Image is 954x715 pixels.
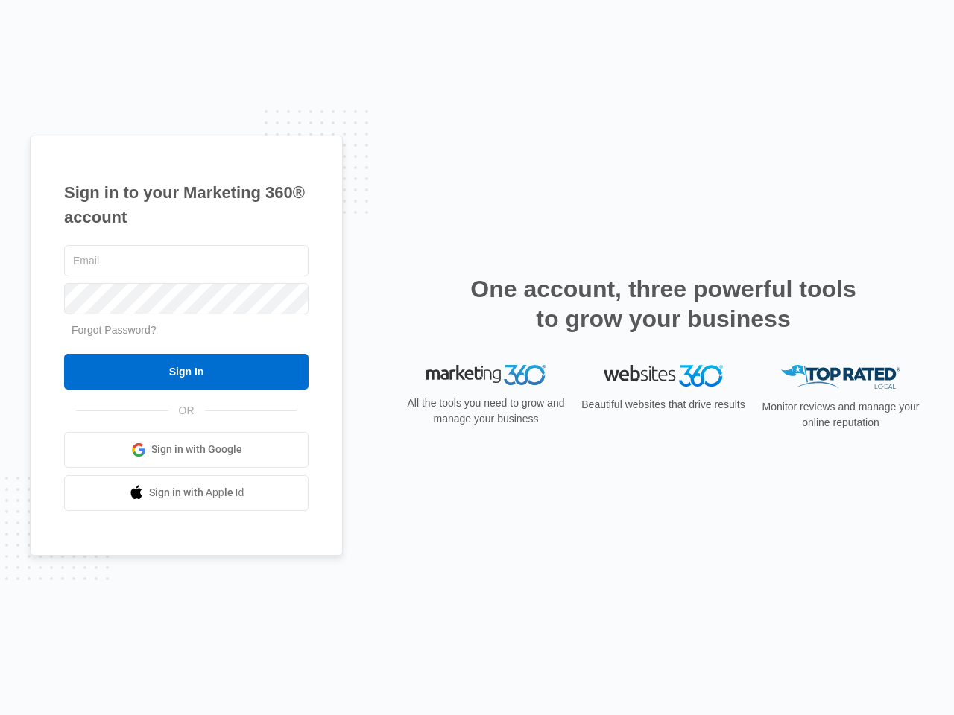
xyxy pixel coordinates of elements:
[64,180,309,229] h1: Sign in to your Marketing 360® account
[781,365,900,390] img: Top Rated Local
[168,403,205,419] span: OR
[402,395,569,427] p: All the tools you need to grow and manage your business
[72,324,157,336] a: Forgot Password?
[64,354,309,390] input: Sign In
[426,365,546,386] img: Marketing 360
[604,365,723,387] img: Websites 360
[757,399,924,430] p: Monitor reviews and manage your online reputation
[466,274,861,334] h2: One account, three powerful tools to grow your business
[64,245,309,276] input: Email
[580,397,747,413] p: Beautiful websites that drive results
[149,485,244,500] span: Sign in with Apple Id
[151,442,242,457] span: Sign in with Google
[64,432,309,468] a: Sign in with Google
[64,475,309,511] a: Sign in with Apple Id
